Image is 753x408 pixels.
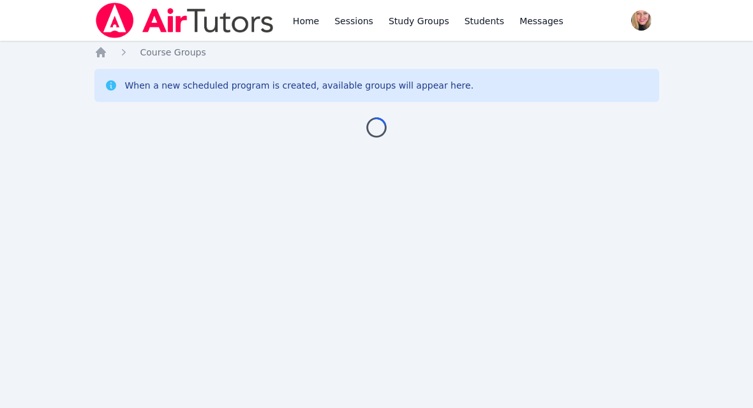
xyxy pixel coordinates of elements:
[519,15,563,27] span: Messages
[140,47,206,57] span: Course Groups
[140,46,206,59] a: Course Groups
[94,46,659,59] nav: Breadcrumb
[125,79,474,92] div: When a new scheduled program is created, available groups will appear here.
[94,3,275,38] img: Air Tutors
